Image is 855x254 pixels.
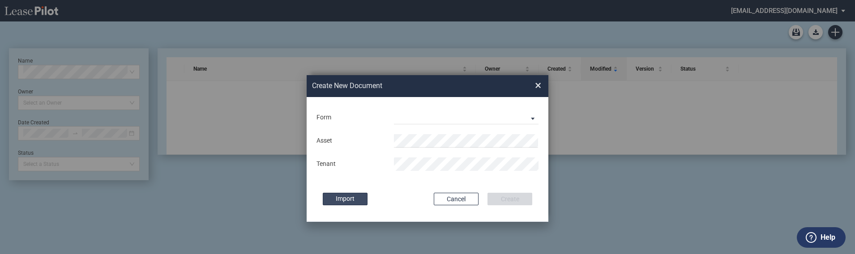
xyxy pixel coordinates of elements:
label: Help [821,232,835,243]
span: × [535,79,541,93]
button: Create [487,193,532,205]
h2: Create New Document [312,81,503,91]
md-select: Lease Form [394,111,539,124]
md-dialog: Create New ... [307,75,548,222]
button: Cancel [434,193,479,205]
div: Tenant [311,160,389,169]
label: Import [323,193,368,205]
div: Form [311,113,389,122]
div: Asset [311,136,389,145]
